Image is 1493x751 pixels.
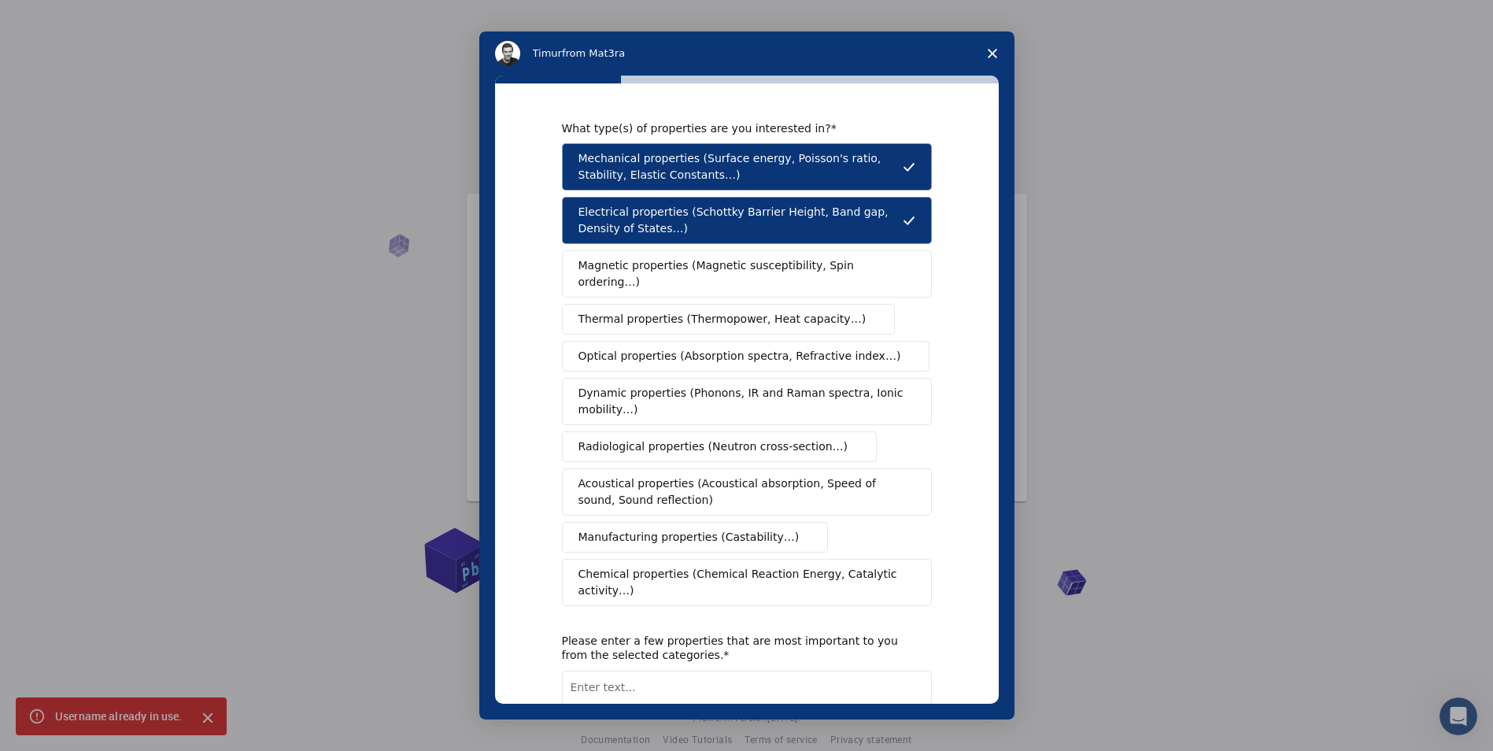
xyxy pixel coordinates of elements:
[495,41,520,66] img: Profile image for Timur
[578,566,904,599] span: Chemical properties (Chemical Reaction Energy, Catalytic activity…)
[562,197,932,244] button: Electrical properties (Schottky Barrier Height, Band gap, Density of States…)
[562,143,932,191] button: Mechanical properties (Surface energy, Poisson's ratio, Stability, Elastic Constants…)
[562,304,896,335] button: Thermal properties (Thermopower, Heat capacity…)
[578,150,903,183] span: Mechanical properties (Surface energy, Poisson's ratio, Stability, Elastic Constants…)
[578,311,867,327] span: Thermal properties (Thermopower, Heat capacity…)
[562,522,829,553] button: Manufacturing properties (Castability…)
[578,257,904,290] span: Magnetic properties (Magnetic susceptibility, Spin ordering…)
[562,671,932,735] textarea: Enter text...
[562,121,908,135] div: What type(s) of properties are you interested in?
[578,204,903,237] span: Electrical properties (Schottky Barrier Height, Band gap, Density of States…)
[562,431,878,462] button: Radiological properties (Neutron cross-section…)
[562,559,932,606] button: Chemical properties (Chemical Reaction Energy, Catalytic activity…)
[578,438,848,455] span: Radiological properties (Neutron cross-section…)
[578,529,800,546] span: Manufacturing properties (Castability…)
[31,11,88,25] span: Support
[562,250,932,298] button: Magnetic properties (Magnetic susceptibility, Spin ordering…)
[578,475,906,509] span: Acoustical properties (Acoustical absorption, Speed of sound, Sound reflection)
[562,47,625,59] span: from Mat3ra
[562,378,932,425] button: Dynamic properties (Phonons, IR and Raman spectra, Ionic mobility…)
[578,385,905,418] span: Dynamic properties (Phonons, IR and Raman spectra, Ionic mobility…)
[562,468,932,516] button: Acoustical properties (Acoustical absorption, Speed of sound, Sound reflection)
[562,341,930,372] button: Optical properties (Absorption spectra, Refractive index…)
[533,47,562,59] span: Timur
[970,31,1014,76] span: Close survey
[578,348,901,364] span: Optical properties (Absorption spectra, Refractive index…)
[562,634,908,662] div: Please enter a few properties that are most important to you from the selected categories.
